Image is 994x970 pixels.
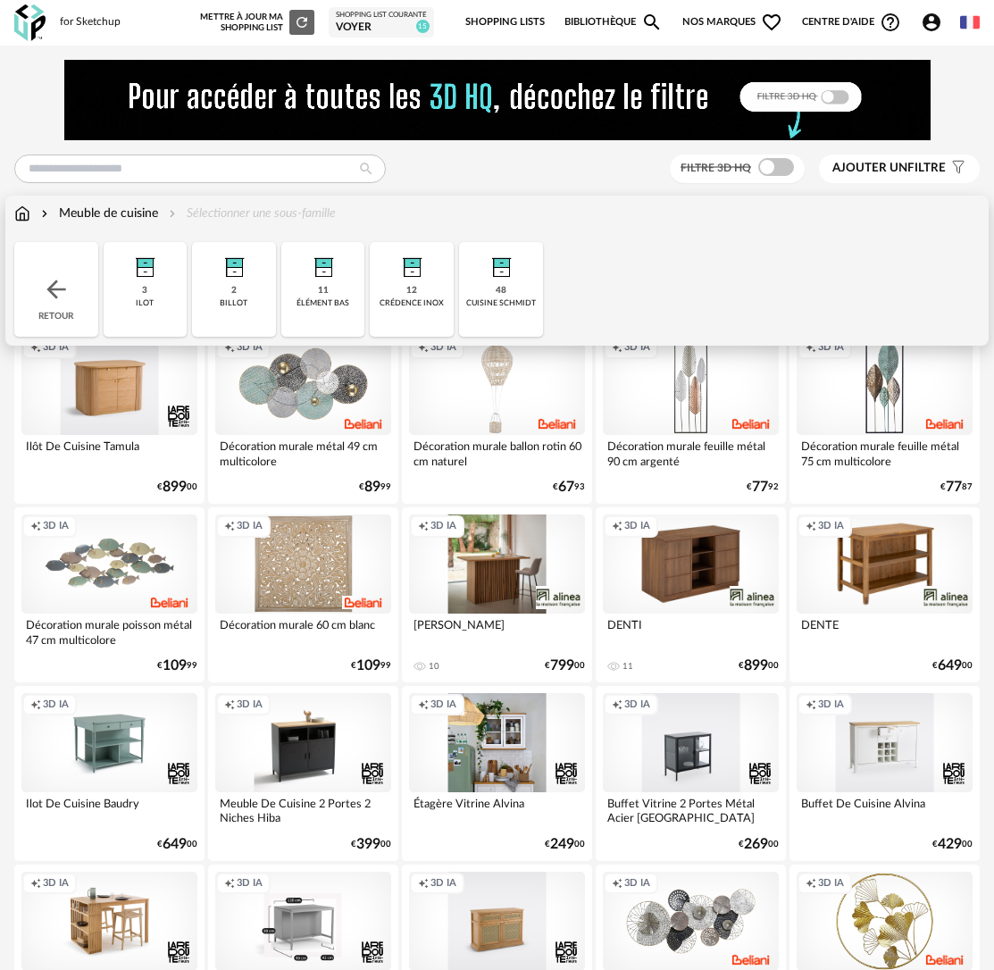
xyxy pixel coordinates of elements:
div: for Sketchup [60,15,121,29]
span: Creation icon [30,520,41,533]
span: 3D IA [624,877,650,891]
button: Ajouter unfiltre Filter icon [819,155,980,183]
img: OXP [14,4,46,41]
span: Account Circle icon [921,12,950,33]
div: € 99 [351,660,391,672]
span: Creation icon [224,520,235,533]
span: 399 [356,839,380,850]
span: 3D IA [43,520,69,533]
div: Décoration murale feuille métal 75 cm multicolore [797,435,973,471]
a: Creation icon 3D IA Décoration murale métal 49 cm multicolore €8999 [208,329,398,504]
a: Creation icon 3D IA [PERSON_NAME] 10 €79900 [402,507,592,682]
span: Nos marques [682,4,782,41]
a: Creation icon 3D IA Décoration murale ballon rotin 60 cm naturel €6793 [402,329,592,504]
span: 3D IA [624,698,650,712]
span: Creation icon [418,341,429,355]
span: 3D IA [237,341,263,355]
div: Décoration murale métal 49 cm multicolore [215,435,391,471]
div: Décoration murale 60 cm blanc [215,614,391,649]
div: € 00 [739,839,779,850]
span: Magnify icon [641,12,663,33]
a: Creation icon 3D IA Meuble De Cuisine 2 Portes 2 Niches Hiba €39900 [208,686,398,861]
span: 269 [744,839,768,850]
div: € 00 [545,839,585,850]
a: Creation icon 3D IA Étagère Vitrine Alvina €24900 [402,686,592,861]
div: cuisine schmidt [466,298,536,308]
div: Buffet De Cuisine Alvina [797,792,973,828]
a: Creation icon 3D IA DENTE €64900 [789,507,980,682]
span: Creation icon [224,877,235,891]
span: Help Circle Outline icon [880,12,901,33]
div: Ilôt De Cuisine Tamula [21,435,197,471]
img: Rangement.png [213,242,255,285]
div: € 00 [351,839,391,850]
div: € 00 [932,660,973,672]
span: 109 [356,660,380,672]
div: voyer [336,21,427,35]
img: Rangement.png [302,242,345,285]
a: Creation icon 3D IA Décoration murale feuille métal 75 cm multicolore €7787 [789,329,980,504]
div: DENTE [797,614,973,649]
span: Creation icon [30,877,41,891]
a: Creation icon 3D IA Ilot De Cuisine Baudry €64900 [14,686,205,861]
div: 12 [406,285,417,297]
div: Décoration murale poisson métal 47 cm multicolore [21,614,197,649]
span: Creation icon [224,698,235,712]
span: 77 [752,481,768,493]
span: 3D IA [430,520,456,533]
span: 3D IA [430,341,456,355]
div: € 87 [940,481,973,493]
span: Heart Outline icon [761,12,782,33]
div: € 00 [739,660,779,672]
span: 15 [416,20,430,33]
div: € 99 [359,481,391,493]
div: 11 [622,661,633,672]
img: svg+xml;base64,PHN2ZyB3aWR0aD0iMjQiIGhlaWdodD0iMjQiIHZpZXdCb3g9IjAgMCAyNCAyNCIgZmlsbD0ibm9uZSIgeG... [42,275,71,304]
span: 67 [558,481,574,493]
span: Creation icon [806,520,816,533]
div: Étagère Vitrine Alvina [409,792,585,828]
div: 3 [142,285,147,297]
span: Filter icon [946,161,966,176]
div: Ilot De Cuisine Baudry [21,792,197,828]
span: 799 [550,660,574,672]
div: € 00 [545,660,585,672]
span: Creation icon [30,341,41,355]
a: Creation icon 3D IA Buffet Vitrine 2 Portes Métal Acier [GEOGRAPHIC_DATA] €26900 [596,686,786,861]
span: Centre d'aideHelp Circle Outline icon [802,12,901,33]
span: 429 [938,839,962,850]
span: 3D IA [237,520,263,533]
span: 3D IA [43,341,69,355]
img: FILTRE%20HQ%20NEW_V1%20(4).gif [64,60,931,140]
span: 3D IA [430,698,456,712]
img: svg+xml;base64,PHN2ZyB3aWR0aD0iMTYiIGhlaWdodD0iMTciIHZpZXdCb3g9IjAgMCAxNiAxNyIgZmlsbD0ibm9uZSIgeG... [14,205,30,222]
div: billot [220,298,247,308]
a: BibliothèqueMagnify icon [564,4,663,41]
a: Creation icon 3D IA Décoration murale 60 cm blanc €10999 [208,507,398,682]
span: Creation icon [30,698,41,712]
span: 3D IA [818,877,844,891]
div: crédence inox [380,298,444,308]
a: Creation icon 3D IA DENTI 11 €89900 [596,507,786,682]
span: Creation icon [418,520,429,533]
a: Shopping List courante voyer 15 [336,11,427,34]
span: Refresh icon [294,18,310,27]
div: DENTI [603,614,779,649]
img: svg+xml;base64,PHN2ZyB3aWR0aD0iMTYiIGhlaWdodD0iMTYiIHZpZXdCb3g9IjAgMCAxNiAxNiIgZmlsbD0ibm9uZSIgeG... [38,205,52,222]
span: Creation icon [612,877,622,891]
div: Meuble de cuisine [38,205,158,222]
span: Ajouter un [832,162,907,174]
div: Décoration murale feuille métal 90 cm argenté [603,435,779,471]
span: Creation icon [612,520,622,533]
span: 3D IA [43,877,69,891]
span: Creation icon [806,877,816,891]
a: Creation icon 3D IA Décoration murale poisson métal 47 cm multicolore €10999 [14,507,205,682]
a: Creation icon 3D IA Ilôt De Cuisine Tamula €89900 [14,329,205,504]
span: 3D IA [624,520,650,533]
span: 3D IA [818,341,844,355]
img: fr [960,13,980,32]
span: Creation icon [612,698,622,712]
a: Creation icon 3D IA Buffet De Cuisine Alvina €42900 [789,686,980,861]
span: Creation icon [612,341,622,355]
div: Retour [14,242,98,337]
